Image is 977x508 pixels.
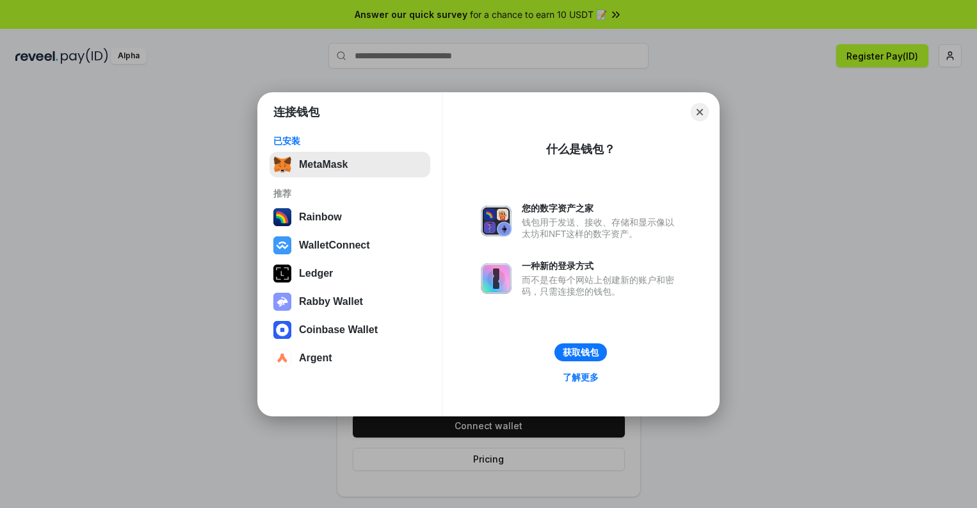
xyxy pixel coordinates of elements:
div: 已安装 [273,135,426,147]
img: svg+xml,%3Csvg%20xmlns%3D%22http%3A%2F%2Fwww.w3.org%2F2000%2Fsvg%22%20fill%3D%22none%22%20viewBox... [481,206,512,236]
button: Rabby Wallet [270,289,430,315]
div: 了解更多 [563,372,599,383]
button: 获取钱包 [554,343,607,361]
div: Argent [299,352,332,364]
div: Rainbow [299,211,342,223]
a: 了解更多 [555,369,606,386]
div: Rabby Wallet [299,296,363,307]
div: WalletConnect [299,240,370,251]
img: svg+xml,%3Csvg%20width%3D%2228%22%20height%3D%2228%22%20viewBox%3D%220%200%2028%2028%22%20fill%3D... [273,349,291,367]
div: 什么是钱包？ [546,142,615,157]
div: 而不是在每个网站上创建新的账户和密码，只需连接您的钱包。 [522,274,681,297]
img: svg+xml,%3Csvg%20xmlns%3D%22http%3A%2F%2Fwww.w3.org%2F2000%2Fsvg%22%20width%3D%2228%22%20height%3... [273,265,291,283]
div: 推荐 [273,188,426,199]
img: svg+xml,%3Csvg%20width%3D%22120%22%20height%3D%22120%22%20viewBox%3D%220%200%20120%20120%22%20fil... [273,208,291,226]
img: svg+xml,%3Csvg%20xmlns%3D%22http%3A%2F%2Fwww.w3.org%2F2000%2Fsvg%22%20fill%3D%22none%22%20viewBox... [273,293,291,311]
div: 您的数字资产之家 [522,202,681,214]
img: svg+xml,%3Csvg%20xmlns%3D%22http%3A%2F%2Fwww.w3.org%2F2000%2Fsvg%22%20fill%3D%22none%22%20viewBox... [481,263,512,294]
h1: 连接钱包 [273,104,319,120]
div: Ledger [299,268,333,279]
img: svg+xml,%3Csvg%20width%3D%2228%22%20height%3D%2228%22%20viewBox%3D%220%200%2028%2028%22%20fill%3D... [273,236,291,254]
button: MetaMask [270,152,430,177]
div: MetaMask [299,159,348,170]
div: Coinbase Wallet [299,324,378,336]
img: svg+xml,%3Csvg%20fill%3D%22none%22%20height%3D%2233%22%20viewBox%3D%220%200%2035%2033%22%20width%... [273,156,291,174]
div: 获取钱包 [563,347,599,358]
button: WalletConnect [270,233,430,258]
div: 一种新的登录方式 [522,260,681,272]
button: Rainbow [270,204,430,230]
button: Close [691,103,709,121]
button: Coinbase Wallet [270,317,430,343]
button: Argent [270,345,430,371]
img: svg+xml,%3Csvg%20width%3D%2228%22%20height%3D%2228%22%20viewBox%3D%220%200%2028%2028%22%20fill%3D... [273,321,291,339]
button: Ledger [270,261,430,286]
div: 钱包用于发送、接收、存储和显示像以太坊和NFT这样的数字资产。 [522,217,681,240]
